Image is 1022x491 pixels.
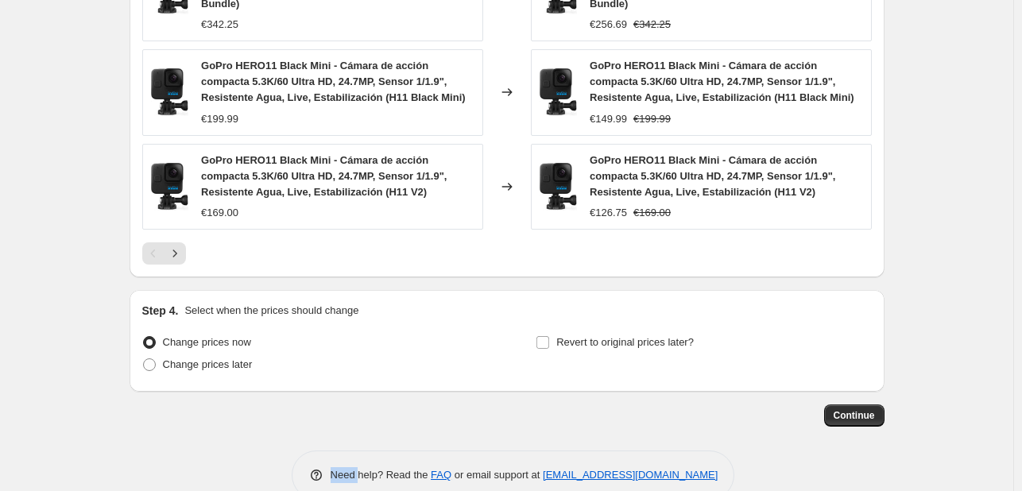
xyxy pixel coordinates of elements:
[163,358,253,370] span: Change prices later
[431,469,451,481] a: FAQ
[590,111,627,127] div: €149.99
[543,469,718,481] a: [EMAIL_ADDRESS][DOMAIN_NAME]
[151,163,189,211] img: 61x-hCi4V1L._AC_SL1500_80x.jpg
[590,17,627,33] div: €256.69
[633,111,671,127] strike: €199.99
[163,336,251,348] span: Change prices now
[201,154,447,198] span: GoPro HERO11 Black Mini - Cámara de acción compacta 5.3K/60 Ultra HD, 24.7MP, Sensor 1/1.9", Resi...
[633,205,671,221] strike: €169.00
[142,242,186,265] nav: Pagination
[164,242,186,265] button: Next
[590,154,835,198] span: GoPro HERO11 Black Mini - Cámara de acción compacta 5.3K/60 Ultra HD, 24.7MP, Sensor 1/1.9", Resi...
[201,111,238,127] div: €199.99
[201,205,238,221] div: €169.00
[151,68,189,116] img: 61x-hCi4V1L._AC_SL1500_80x.jpg
[824,404,885,427] button: Continue
[633,17,671,33] strike: €342.25
[540,163,578,211] img: 61x-hCi4V1L._AC_SL1500_80x.jpg
[834,409,875,422] span: Continue
[590,205,627,221] div: €126.75
[201,17,238,33] div: €342.25
[590,60,854,103] span: GoPro HERO11 Black Mini - Cámara de acción compacta 5.3K/60 Ultra HD, 24.7MP, Sensor 1/1.9", Resi...
[201,60,466,103] span: GoPro HERO11 Black Mini - Cámara de acción compacta 5.3K/60 Ultra HD, 24.7MP, Sensor 1/1.9", Resi...
[331,469,432,481] span: Need help? Read the
[184,303,358,319] p: Select when the prices should change
[540,68,578,116] img: 61x-hCi4V1L._AC_SL1500_80x.jpg
[451,469,543,481] span: or email support at
[142,303,179,319] h2: Step 4.
[556,336,694,348] span: Revert to original prices later?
